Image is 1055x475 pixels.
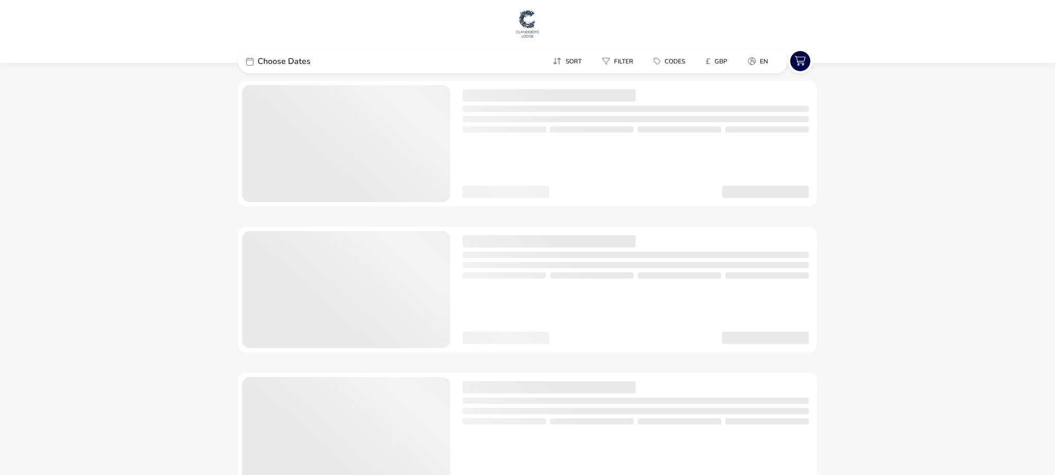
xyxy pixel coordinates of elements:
[697,54,736,69] button: £GBP
[645,54,693,69] button: Codes
[515,8,540,39] img: Main Website
[714,57,727,65] span: GBP
[566,57,582,65] span: Sort
[258,57,311,65] span: Choose Dates
[740,54,780,69] naf-pibe-menu-bar-item: en
[645,54,697,69] naf-pibe-menu-bar-item: Codes
[706,56,710,67] i: £
[760,57,768,65] span: en
[238,49,393,73] div: Choose Dates
[544,54,594,69] naf-pibe-menu-bar-item: Sort
[665,57,685,65] span: Codes
[697,54,740,69] naf-pibe-menu-bar-item: £GBP
[594,54,641,69] button: Filter
[614,57,633,65] span: Filter
[544,54,590,69] button: Sort
[594,54,645,69] naf-pibe-menu-bar-item: Filter
[740,54,776,69] button: en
